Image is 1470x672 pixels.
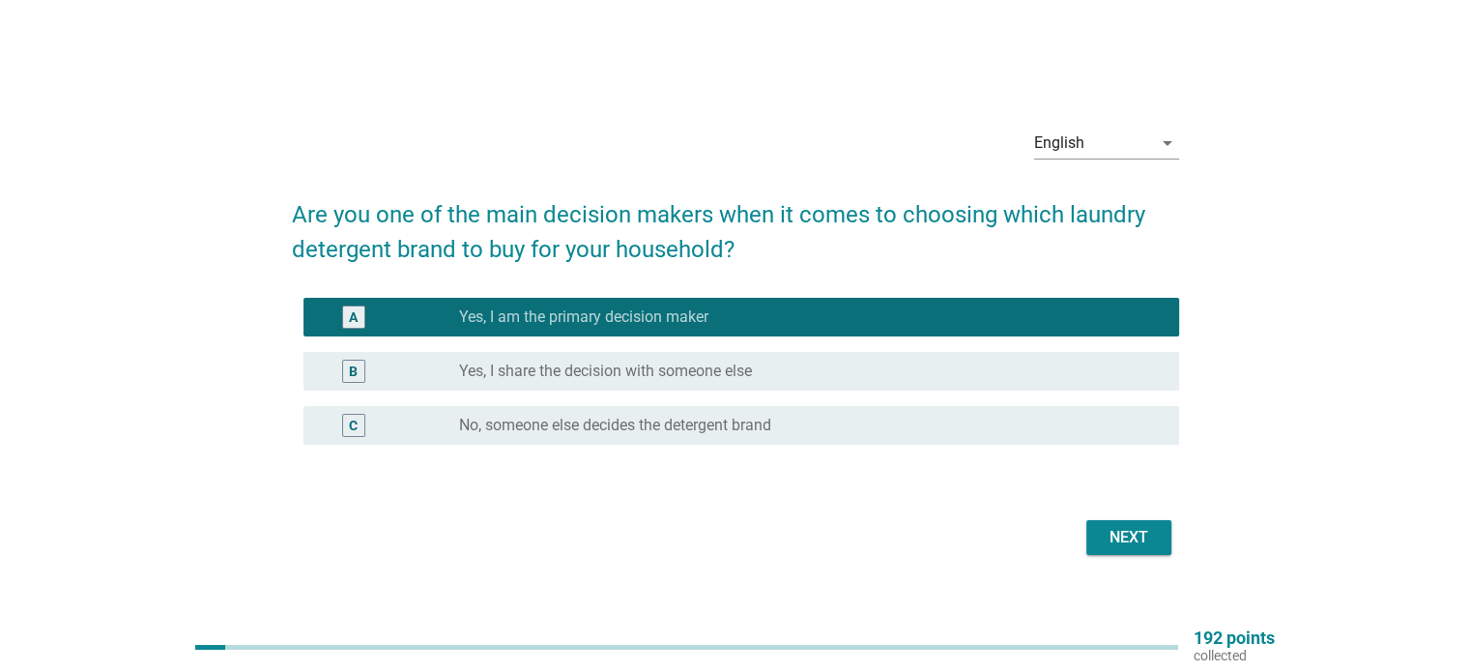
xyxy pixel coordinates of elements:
div: C [349,415,358,435]
label: Yes, I am the primary decision maker [459,307,708,327]
div: B [349,361,358,381]
h2: Are you one of the main decision makers when it comes to choosing which laundry detergent brand t... [292,178,1179,267]
label: No, someone else decides the detergent brand [459,416,771,435]
div: A [349,307,358,327]
p: 192 points [1194,629,1275,647]
i: arrow_drop_down [1156,131,1179,155]
button: Next [1086,520,1171,555]
div: English [1034,134,1084,152]
div: Next [1102,526,1156,549]
p: collected [1194,647,1275,664]
label: Yes, I share the decision with someone else [459,362,752,381]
